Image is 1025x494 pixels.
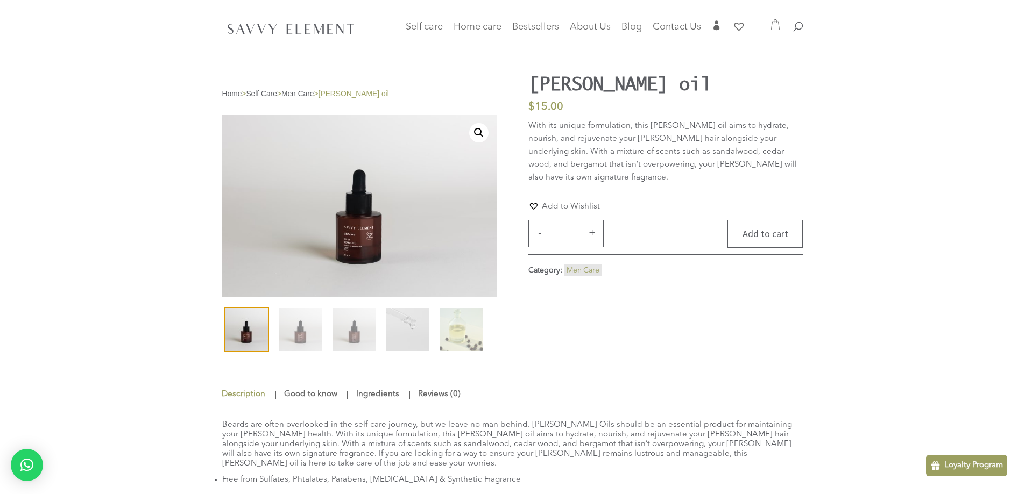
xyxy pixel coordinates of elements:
[528,201,600,212] a: Add to Wishlist
[277,90,281,98] span: >
[454,22,501,32] span: Home care
[567,267,599,274] a: Men Care
[469,123,489,142] a: View full-screen image gallery
[246,90,277,98] a: Self Care
[279,308,322,351] img: Beard oil - Image 2
[225,308,268,351] img: Beard oil
[314,90,319,98] span: >
[621,23,642,38] a: Blog
[584,226,600,239] button: +
[319,90,389,98] span: [PERSON_NAME] oil
[333,308,376,351] img: Beard oil - Image 3
[528,120,803,184] p: With its unique formulation, this [PERSON_NAME] oil aims to hydrate, nourish, and rejuvenate your...
[224,20,358,37] img: SavvyElement
[222,89,497,99] nav: Breadcrumb
[727,220,803,248] button: Add to cart
[653,22,701,32] span: Contact Us
[528,102,535,112] span: $
[621,22,642,32] span: Blog
[281,90,314,98] a: Men Care
[653,23,701,38] a: Contact Us
[415,385,463,404] a: Reviews (0)
[712,20,722,38] a: 
[528,102,563,112] bdi: 15.00
[528,73,734,94] h1: [PERSON_NAME] oil
[512,23,559,38] a: Bestsellers
[222,421,792,468] span: Beards are often overlooked in the self-care journey, but we leave no man behind. [PERSON_NAME] O...
[440,308,483,351] img: Beard oil - Image 5
[532,226,548,239] button: -
[570,22,611,32] span: About Us
[354,385,402,404] a: Ingredients
[281,385,340,404] a: Good to know
[712,20,722,30] span: 
[454,23,501,45] a: Home care
[549,220,582,247] input: Product quantity
[406,22,443,32] span: Self care
[221,385,268,404] a: Description
[406,23,443,45] a: Self care
[222,476,521,484] span: Free from Sulfates, Phtalates, Parabens, [MEDICAL_DATA] & Synthetic Fragrance
[570,23,611,38] a: About Us
[944,459,1003,472] p: Loyalty Program
[242,90,246,98] span: >
[386,308,429,351] img: Se-Beard-Oil
[512,22,559,32] span: Bestsellers
[528,267,562,274] span: Category:
[222,90,242,98] a: Home
[542,203,600,211] span: Add to Wishlist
